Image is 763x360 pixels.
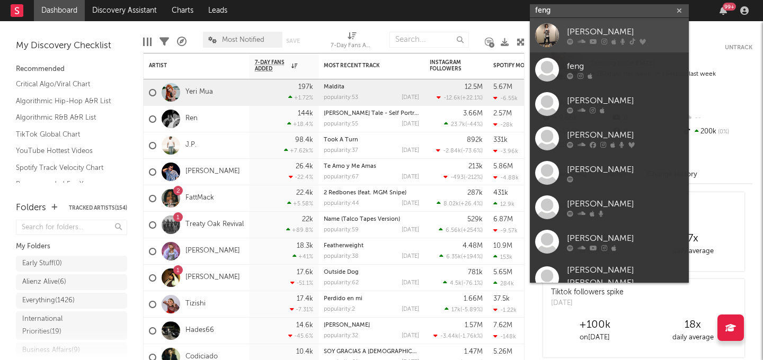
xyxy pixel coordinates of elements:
[462,307,481,313] span: -5.89 %
[324,322,370,328] a: [PERSON_NAME]
[546,331,644,344] div: on [DATE]
[546,319,644,331] div: +100k
[16,145,117,157] a: YouTube Hottest Videos
[297,295,313,302] div: 17.4k
[324,95,358,101] div: popularity: 53
[493,174,519,181] div: -4.88k
[493,163,513,170] div: 5.86M
[324,111,421,116] a: [PERSON_NAME] Tale - Self Portrait
[720,6,727,15] button: 99+
[437,94,483,101] div: ( )
[324,269,359,275] a: Outside Dog
[22,313,97,338] div: International Priorities ( 19 )
[290,280,313,286] div: -51.1 %
[468,269,483,276] div: 781k
[296,322,313,329] div: 14.6k
[467,216,483,223] div: 529k
[644,232,742,245] div: 7 x
[16,343,127,358] a: Business Affairs(9)
[493,254,512,260] div: 153k
[324,84,344,90] a: Maldita
[493,280,514,287] div: 284k
[16,240,127,253] div: My Folders
[530,259,689,301] a: [PERSON_NAME][PERSON_NAME]
[324,322,419,328] div: Ja Morant
[324,296,362,302] a: Perdido en mi
[296,163,313,170] div: 26.4k
[530,224,689,259] a: [PERSON_NAME]
[682,111,752,125] div: --
[493,62,573,69] div: Spotify Monthly Listeners
[443,280,483,286] div: ( )
[450,281,462,286] span: 4.5k
[567,232,684,245] div: [PERSON_NAME]
[324,280,359,286] div: popularity: 62
[324,349,419,355] div: SOY GRACIAS A DIOS
[222,37,264,43] span: Most Notified
[567,25,684,38] div: [PERSON_NAME]
[287,200,313,207] div: +5.58 %
[298,84,313,91] div: 197k
[402,95,419,101] div: [DATE]
[402,148,419,154] div: [DATE]
[493,269,512,276] div: 5.65M
[567,129,684,141] div: [PERSON_NAME]
[446,228,461,233] span: 6.56k
[493,190,508,196] div: 431k
[493,216,513,223] div: 6.87M
[439,227,483,233] div: ( )
[402,174,419,180] div: [DATE]
[467,122,481,128] span: -44 %
[324,307,355,312] div: popularity: 2
[460,334,481,339] span: -1.76k %
[493,121,513,128] div: -28k
[324,121,358,127] div: popularity: 55
[185,141,197,150] a: J.P.
[464,295,483,302] div: 1.66M
[324,190,419,196] div: 2 Redbones (feat. MGM Snipe)
[16,178,117,190] a: Recommended For You
[185,326,214,335] a: Hades66
[493,242,512,249] div: 10.9M
[16,40,127,52] div: My Discovery Checklist
[324,227,359,233] div: popularity: 59
[463,110,483,117] div: 3.66M
[284,147,313,154] div: +7.62k %
[725,42,752,53] button: Untrack
[292,253,313,260] div: +41 %
[16,293,127,309] a: Everything(1426)
[465,322,483,329] div: 1.57M
[444,121,483,128] div: ( )
[324,190,406,196] a: 2 Redbones (feat. MGM Snipe)
[567,264,684,290] div: [PERSON_NAME][PERSON_NAME]
[288,332,313,339] div: -45.6 %
[402,333,419,339] div: [DATE]
[467,137,483,143] div: 892k
[467,190,483,196] div: 287k
[296,190,313,196] div: 22.4k
[177,26,187,57] div: A&R Pipeline
[324,164,376,169] a: Te Amo y Me Amas
[493,348,512,355] div: 5.26M
[463,148,481,154] span: -73.6 %
[716,129,729,135] span: 0 %
[16,256,127,272] a: Early Stuff(0)
[567,163,684,176] div: [PERSON_NAME]
[69,205,127,211] button: Tracked Artists(154)
[465,175,481,181] span: -212 %
[324,333,358,339] div: popularity: 32
[463,254,481,260] span: +194 %
[324,217,419,222] div: Name (Talco Tapes Version)
[493,84,512,91] div: 5.67M
[567,60,684,73] div: feng
[16,162,117,174] a: Spotify Track Velocity Chart
[324,269,419,275] div: Outside Dog
[185,167,240,176] a: [PERSON_NAME]
[436,147,483,154] div: ( )
[530,121,689,156] a: [PERSON_NAME]
[324,217,400,222] a: Name (Talco Tapes Version)
[443,148,461,154] span: -2.84k
[185,88,213,97] a: Yeri Mua
[465,84,483,91] div: 12.5M
[16,63,127,76] div: Recommended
